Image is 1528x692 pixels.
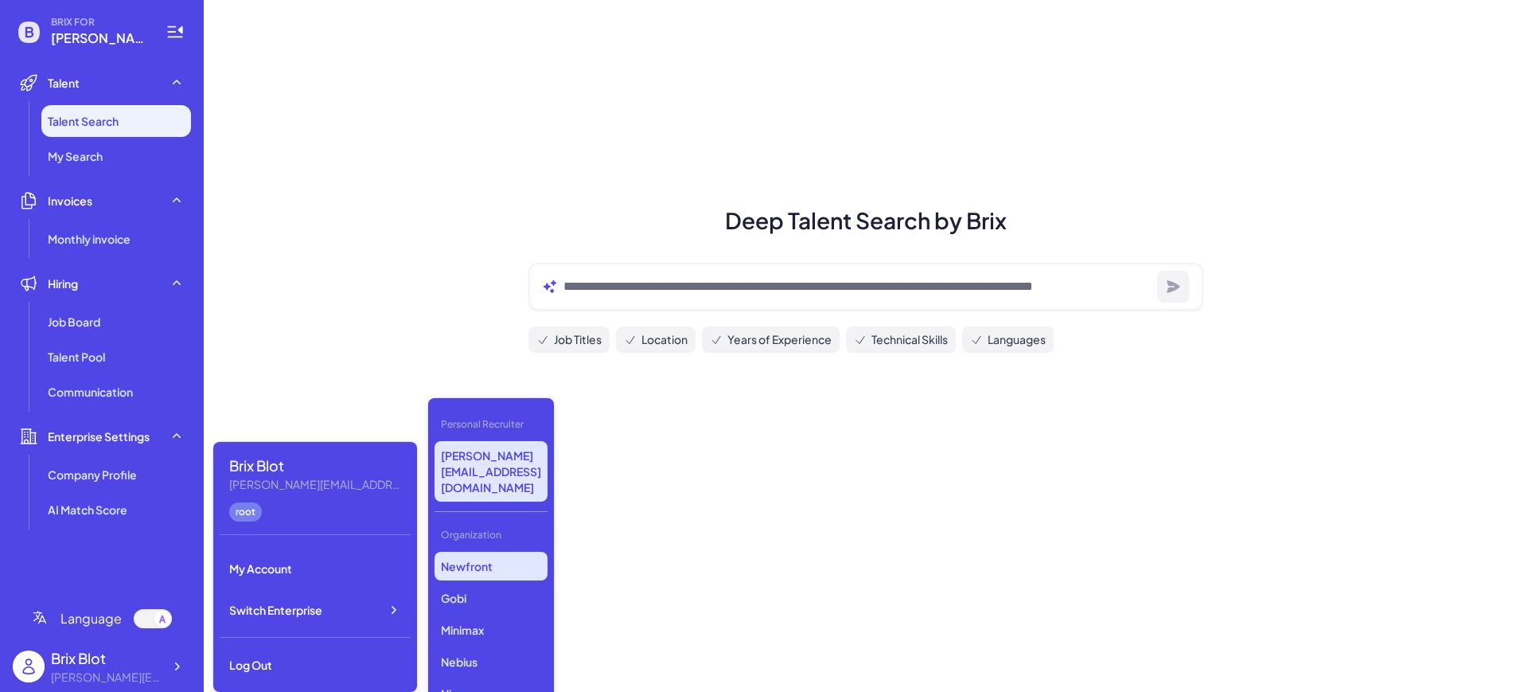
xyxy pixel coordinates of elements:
[51,16,146,29] span: BRIX FOR
[435,616,548,644] p: Minimax
[554,331,602,348] span: Job Titles
[435,441,548,502] p: [PERSON_NAME][EMAIL_ADDRESS][DOMAIN_NAME]
[435,411,548,438] div: Personal Recruiter
[220,647,411,682] div: Log Out
[988,331,1046,348] span: Languages
[48,231,131,247] span: Monthly invoice
[509,204,1222,237] h1: Deep Talent Search by Brix
[641,331,688,348] span: Location
[48,428,150,444] span: Enterprise Settings
[48,193,92,209] span: Invoices
[48,148,103,164] span: My Search
[48,276,78,291] span: Hiring
[435,522,548,549] div: Organization
[435,552,548,581] p: Newfront
[60,609,122,628] span: Language
[48,113,119,129] span: Talent Search
[435,647,548,676] p: Nebius
[51,669,162,686] div: blake@joinbrix.com
[48,467,137,483] span: Company Profile
[51,647,162,669] div: Brix Blot
[48,349,105,365] span: Talent Pool
[48,502,127,518] span: AI Match Score
[51,29,146,48] span: blake@joinbrix.com
[229,502,262,522] div: root
[48,384,133,400] span: Communication
[48,75,80,91] span: Talent
[435,584,548,612] p: Gobi
[229,455,404,476] div: Brix Blot
[13,651,45,682] img: user_logo.png
[220,551,411,586] div: My Account
[871,331,948,348] span: Technical Skills
[48,314,100,330] span: Job Board
[727,331,832,348] span: Years of Experience
[229,476,404,493] div: blake@joinbrix.com
[229,602,322,618] span: Switch Enterprise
